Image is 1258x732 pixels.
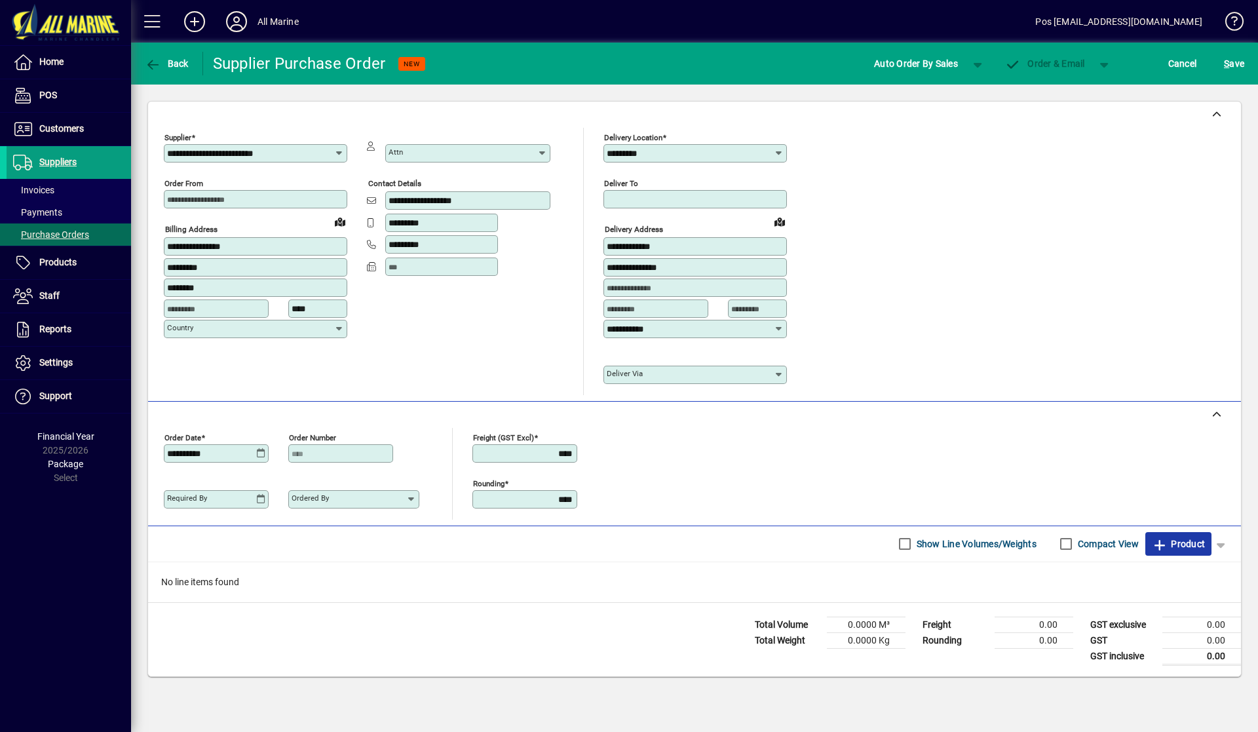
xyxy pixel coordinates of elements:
[604,179,638,188] mat-label: Deliver To
[1165,52,1200,75] button: Cancel
[39,324,71,334] span: Reports
[7,313,131,346] a: Reports
[131,52,203,75] app-page-header-button: Back
[39,90,57,100] span: POS
[914,537,1037,550] label: Show Line Volumes/Weights
[1224,58,1229,69] span: S
[1162,648,1241,665] td: 0.00
[289,433,336,442] mat-label: Order number
[174,10,216,33] button: Add
[1168,53,1197,74] span: Cancel
[213,53,386,74] div: Supplier Purchase Order
[1084,617,1162,632] td: GST exclusive
[39,157,77,167] span: Suppliers
[330,211,351,232] a: View on map
[48,459,83,469] span: Package
[39,391,72,401] span: Support
[13,207,62,218] span: Payments
[769,211,790,232] a: View on map
[916,632,995,648] td: Rounding
[164,133,191,142] mat-label: Supplier
[216,10,257,33] button: Profile
[7,347,131,379] a: Settings
[1075,537,1139,550] label: Compact View
[167,493,207,503] mat-label: Required by
[167,323,193,332] mat-label: Country
[827,632,905,648] td: 0.0000 Kg
[1005,58,1085,69] span: Order & Email
[1215,3,1242,45] a: Knowledge Base
[292,493,329,503] mat-label: Ordered by
[145,58,189,69] span: Back
[7,246,131,279] a: Products
[607,369,643,378] mat-label: Deliver via
[39,290,60,301] span: Staff
[1035,11,1202,32] div: Pos [EMAIL_ADDRESS][DOMAIN_NAME]
[874,53,958,74] span: Auto Order By Sales
[37,431,94,442] span: Financial Year
[995,632,1073,648] td: 0.00
[7,380,131,413] a: Support
[164,179,203,188] mat-label: Order from
[39,56,64,67] span: Home
[473,433,534,442] mat-label: Freight (GST excl)
[1162,617,1241,632] td: 0.00
[404,60,420,68] span: NEW
[7,201,131,223] a: Payments
[389,147,403,157] mat-label: Attn
[257,11,299,32] div: All Marine
[1145,532,1211,556] button: Product
[1221,52,1248,75] button: Save
[39,357,73,368] span: Settings
[7,46,131,79] a: Home
[39,123,84,134] span: Customers
[748,617,827,632] td: Total Volume
[13,185,54,195] span: Invoices
[39,257,77,267] span: Products
[7,79,131,112] a: POS
[867,52,964,75] button: Auto Order By Sales
[827,617,905,632] td: 0.0000 M³
[142,52,192,75] button: Back
[995,617,1073,632] td: 0.00
[916,617,995,632] td: Freight
[1084,648,1162,665] td: GST inclusive
[164,433,201,442] mat-label: Order date
[1152,533,1205,554] span: Product
[1084,632,1162,648] td: GST
[999,52,1092,75] button: Order & Email
[604,133,662,142] mat-label: Delivery Location
[7,223,131,246] a: Purchase Orders
[1162,632,1241,648] td: 0.00
[7,280,131,313] a: Staff
[148,562,1241,602] div: No line items found
[473,478,505,488] mat-label: Rounding
[7,179,131,201] a: Invoices
[748,632,827,648] td: Total Weight
[1224,53,1244,74] span: ave
[13,229,89,240] span: Purchase Orders
[7,113,131,145] a: Customers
